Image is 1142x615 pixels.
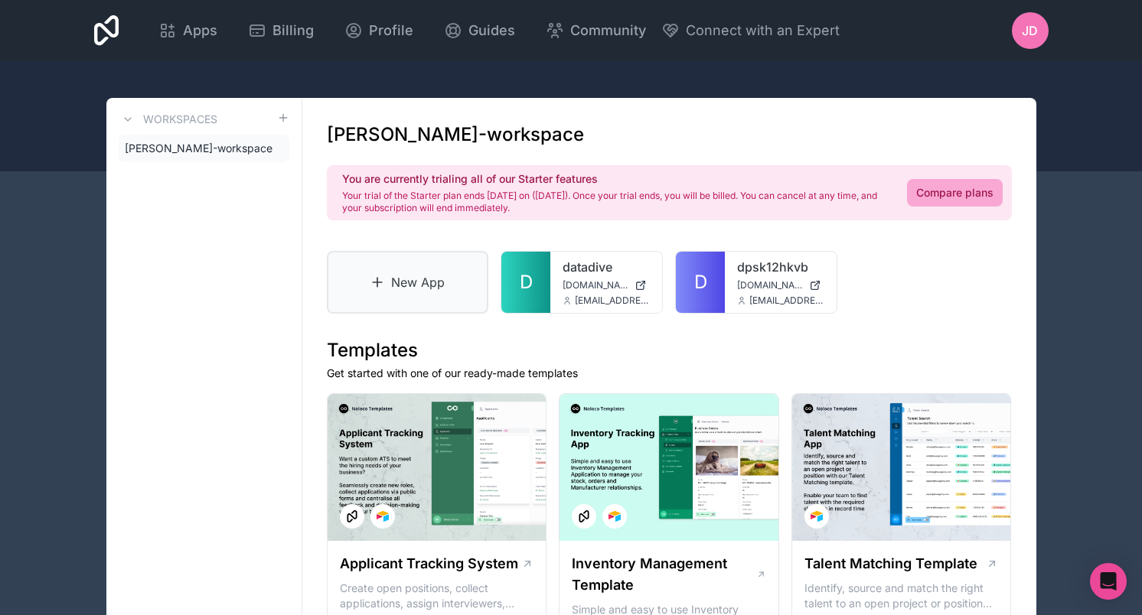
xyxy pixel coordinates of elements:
h2: You are currently trialing all of our Starter features [342,171,889,187]
a: Community [533,14,658,47]
h1: [PERSON_NAME]-workspace [327,122,584,147]
span: [PERSON_NAME]-workspace [125,141,272,156]
a: Billing [236,14,326,47]
a: Workspaces [119,110,217,129]
a: D [676,252,725,313]
p: Your trial of the Starter plan ends [DATE] on ([DATE]). Once your trial ends, you will be billed.... [342,190,889,214]
span: jd [1022,21,1038,40]
span: Connect with an Expert [686,20,840,41]
span: [DOMAIN_NAME] [737,279,803,291]
span: D [694,270,707,294]
a: Profile [332,14,426,47]
h1: Inventory Management Template [572,553,755,596]
a: D [501,252,550,313]
a: Compare plans [907,179,1003,207]
span: D [520,270,533,294]
img: Airtable Logo [377,510,389,522]
h1: Talent Matching Template [804,553,977,574]
p: Get started with one of our ready-made templates [327,366,1012,381]
h1: Applicant Tracking System [340,553,518,574]
span: Community [570,20,646,41]
h3: Workspaces [143,112,217,127]
p: Create open positions, collect applications, assign interviewers, centralise candidate feedback a... [340,581,534,611]
span: Guides [468,20,515,41]
h1: Templates [327,338,1012,363]
a: datadive [563,258,650,276]
span: [EMAIL_ADDRESS][DOMAIN_NAME] [749,294,824,307]
p: Identify, source and match the right talent to an open project or position with our Talent Matchi... [804,581,999,611]
a: [PERSON_NAME]-workspace [119,135,289,162]
span: Billing [272,20,314,41]
img: Airtable Logo [609,510,621,522]
span: [EMAIL_ADDRESS][DOMAIN_NAME] [575,294,650,307]
span: Apps [183,20,217,41]
button: Connect with an Expert [661,20,840,41]
a: Apps [146,14,230,47]
a: Guides [432,14,527,47]
div: Open Intercom Messenger [1090,563,1127,600]
span: [DOMAIN_NAME] [563,279,628,291]
a: [DOMAIN_NAME] [563,279,650,291]
a: dpsk12hkvb [737,258,824,276]
img: Airtable Logo [811,510,823,522]
a: New App [327,251,489,314]
span: Profile [369,20,413,41]
a: [DOMAIN_NAME] [737,279,824,291]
